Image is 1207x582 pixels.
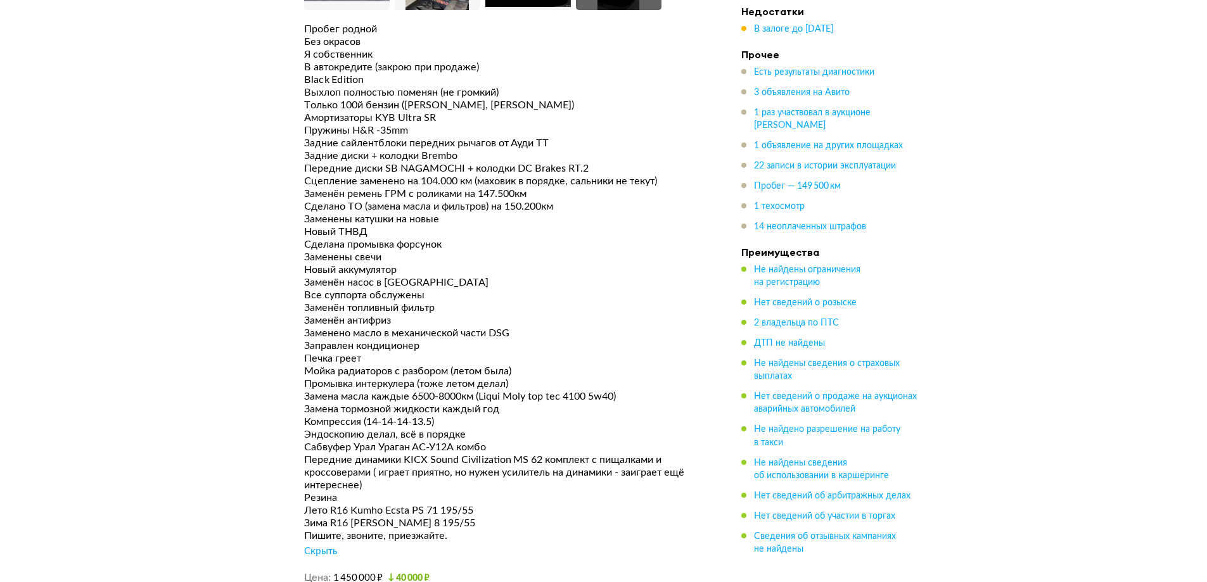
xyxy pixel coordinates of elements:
div: Я собственник [304,48,703,61]
span: ДТП не найдены [754,339,825,348]
span: Нет сведений об участии в торгах [754,511,895,520]
div: Промывка интеркулера (тоже летом делал) [304,377,703,390]
div: Сцепление заменено на 104.000 км (маховик в порядке, сальники не текут) [304,175,703,187]
div: Компрессия (14-14-14-13.5) [304,415,703,428]
div: Пружины H&R -35mm [304,124,703,137]
div: Заменены катушки на новые [304,213,703,225]
span: Нет сведений о продаже на аукционах аварийных автомобилей [754,392,917,414]
span: Не найдены сведения о страховых выплатах [754,359,900,381]
div: Заменены свечи [304,251,703,263]
div: Только 100й бензин ([PERSON_NAME], [PERSON_NAME]) [304,99,703,111]
span: 2 владельца по ПТС [754,319,839,327]
div: Пишите, звоните, приезжайте. [304,529,703,542]
h4: Прочее [741,48,919,61]
span: Нет сведений о розыске [754,298,857,307]
div: Задние сайлентблоки передних рычагов от Ауди ТТ [304,137,703,149]
div: Пробег родной [304,23,703,35]
span: Не найдены ограничения на регистрацию [754,265,860,287]
div: Заменён ремень ГРМ с роликами на 147.500км [304,187,703,200]
div: Сделано ТО (замена масла и фильтров) на 150.200км [304,200,703,213]
span: 14 неоплаченных штрафов [754,222,866,231]
div: Передние диски SB NAGAMOCHI + колодки DC Brakes RT.2 [304,162,703,175]
div: Заменено масло в механической части DSG [304,327,703,339]
div: Новый ТНВД [304,225,703,238]
div: Замена масла каждые 6500-8000км (Liqui Moly top tec 4100 5w40) [304,390,703,403]
div: Black Edition [304,73,703,86]
span: Нет сведений об арбитражных делах [754,491,910,500]
span: Сведения об отзывных кампаниях не найдены [754,531,896,553]
div: Печка греет [304,352,703,365]
div: Заменён топливный фильтр [304,301,703,314]
span: 3 объявления на Авито [754,88,850,97]
div: Амортизаторы KYB Ultra SR [304,111,703,124]
h4: Недостатки [741,5,919,18]
div: Замена тормозной жидкости каждый год [304,403,703,415]
div: В автокредите (закрою при продаже) [304,61,703,73]
span: 1 раз участвовал в аукционе [PERSON_NAME] [754,108,871,130]
div: Лето R16 Kumho Ecsta PS 71 195/55 [304,504,703,517]
div: Без окрасов [304,35,703,48]
span: 22 записи в истории эксплуатации [754,161,896,170]
div: Все суппорта обслужены [304,289,703,301]
div: Заменён насос в [GEOGRAPHIC_DATA] [304,276,703,289]
div: Передние динамики KICX Sound Civilization MS 62 комплект с пищалками и кроссоверами ( играет прия... [304,453,703,491]
div: Заменён антифриз [304,314,703,327]
span: Не найдены сведения об использовании в каршеринге [754,458,889,479]
div: Мойка радиаторов с разбором (летом была) [304,365,703,377]
span: Есть результаты диагностики [754,68,874,77]
div: Сабвуфер Урал Ураган АС-У12А комбо [304,441,703,453]
div: Новый аккумулятор [304,263,703,276]
span: 1 техосмотр [754,202,805,211]
span: 1 объявление на других площадках [754,141,903,150]
div: Задние диски + колодки Brembo [304,149,703,162]
span: Пробег — 149 500 км [754,182,841,191]
span: В залоге до [DATE] [754,25,833,34]
h4: Преимущества [741,246,919,258]
div: Эндоскопию делал, всё в порядке [304,428,703,441]
div: Резина [304,491,703,504]
div: Выхлоп полностью поменян (не громкий) [304,86,703,99]
div: Зима R16 [PERSON_NAME] 8 195/55 [304,517,703,529]
span: Не найдено разрешение на работу в такси [754,425,900,446]
div: Скрыть [304,545,337,558]
div: Сделана промывка форсунок [304,238,703,251]
div: Заправлен кондиционер [304,339,703,352]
